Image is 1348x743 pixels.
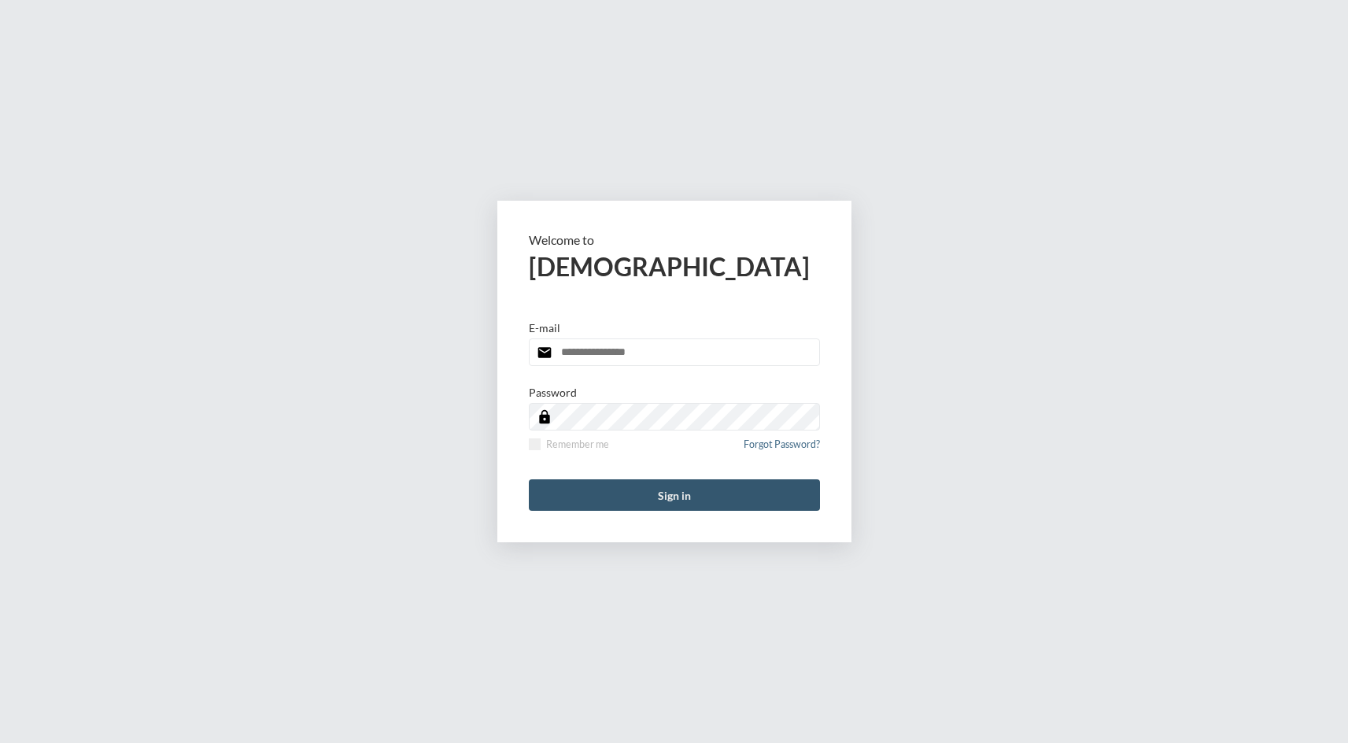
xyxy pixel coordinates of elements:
[529,386,577,399] p: Password
[744,438,820,460] a: Forgot Password?
[529,321,560,335] p: E-mail
[529,232,820,247] p: Welcome to
[529,438,609,450] label: Remember me
[529,479,820,511] button: Sign in
[529,251,820,282] h2: [DEMOGRAPHIC_DATA]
